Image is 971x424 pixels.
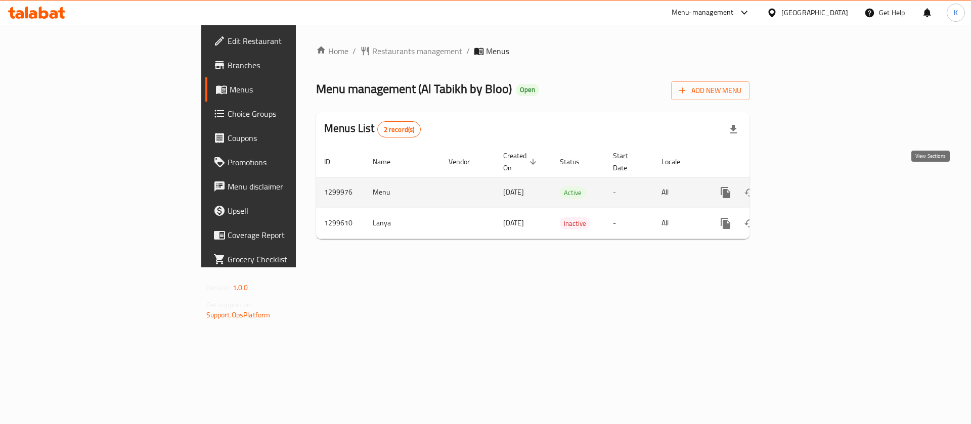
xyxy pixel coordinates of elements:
[560,218,590,229] span: Inactive
[705,147,819,177] th: Actions
[560,187,586,199] span: Active
[228,229,356,241] span: Coverage Report
[316,147,819,239] table: enhanced table
[316,45,749,57] nav: breadcrumb
[205,53,364,77] a: Branches
[503,216,524,229] span: [DATE]
[205,199,364,223] a: Upsell
[738,211,762,235] button: Change Status
[503,185,524,199] span: [DATE]
[486,45,509,57] span: Menus
[721,117,745,142] div: Export file
[679,84,741,97] span: Add New Menu
[605,177,653,208] td: -
[671,81,749,100] button: Add New Menu
[377,121,421,137] div: Total records count
[228,35,356,47] span: Edit Restaurant
[560,156,593,168] span: Status
[365,177,440,208] td: Menu
[466,45,470,57] li: /
[228,205,356,217] span: Upsell
[449,156,483,168] span: Vendor
[372,45,462,57] span: Restaurants management
[205,247,364,271] a: Grocery Checklist
[205,174,364,199] a: Menu disclaimer
[205,150,364,174] a: Promotions
[653,208,705,239] td: All
[206,281,231,294] span: Version:
[378,125,421,134] span: 2 record(s)
[324,156,343,168] span: ID
[233,281,248,294] span: 1.0.0
[373,156,404,168] span: Name
[605,208,653,239] td: -
[230,83,356,96] span: Menus
[560,217,590,229] div: Inactive
[205,77,364,102] a: Menus
[228,156,356,168] span: Promotions
[954,7,958,18] span: K
[613,150,641,174] span: Start Date
[228,108,356,120] span: Choice Groups
[324,121,421,137] h2: Menus List
[516,84,539,96] div: Open
[661,156,693,168] span: Locale
[228,59,356,71] span: Branches
[781,7,848,18] div: [GEOGRAPHIC_DATA]
[714,211,738,235] button: more
[228,180,356,193] span: Menu disclaimer
[205,102,364,126] a: Choice Groups
[672,7,734,19] div: Menu-management
[205,126,364,150] a: Coupons
[503,150,540,174] span: Created On
[205,223,364,247] a: Coverage Report
[738,180,762,205] button: Change Status
[228,132,356,144] span: Coupons
[365,208,440,239] td: Lanya
[714,180,738,205] button: more
[360,45,462,57] a: Restaurants management
[206,298,253,311] span: Get support on:
[228,253,356,265] span: Grocery Checklist
[316,77,512,100] span: Menu management ( Al Tabikh by Bloo )
[516,85,539,94] span: Open
[206,308,271,321] a: Support.OpsPlatform
[653,177,705,208] td: All
[205,29,364,53] a: Edit Restaurant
